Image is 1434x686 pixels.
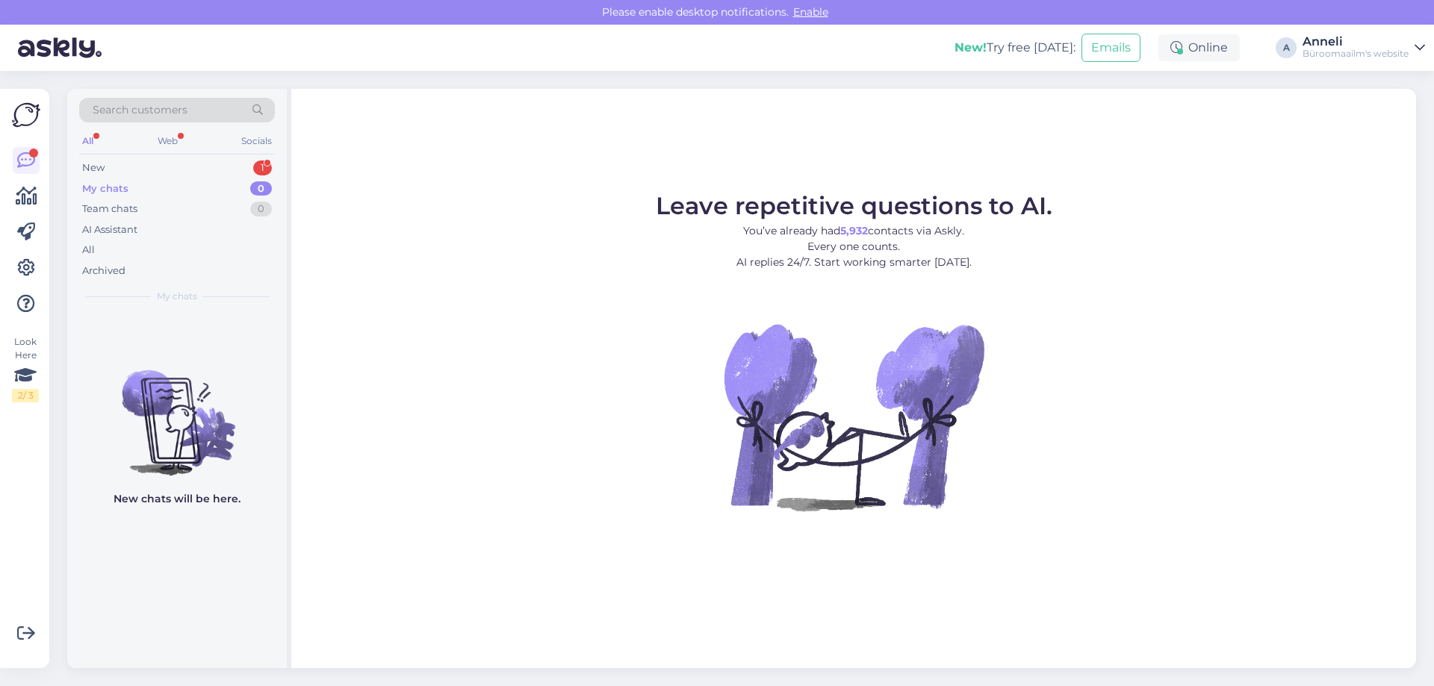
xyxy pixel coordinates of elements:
[1303,36,1409,48] div: Anneli
[82,264,125,278] div: Archived
[250,202,272,216] div: 0
[82,160,105,175] div: New
[82,222,137,237] div: AI Assistant
[67,343,287,478] img: No chats
[155,131,181,151] div: Web
[157,290,197,303] span: My chats
[82,202,137,216] div: Team chats
[1276,37,1297,58] div: A
[1081,34,1140,62] button: Emails
[719,282,988,551] img: No Chat active
[1303,36,1425,60] a: AnneliBüroomaailm's website
[955,39,1075,57] div: Try free [DATE]:
[955,40,987,54] b: New!
[1158,34,1240,61] div: Online
[1303,48,1409,60] div: Büroomaailm's website
[656,223,1052,270] p: You’ve already had contacts via Askly. Every one counts. AI replies 24/7. Start working smarter [...
[253,160,272,175] div: 1
[79,131,96,151] div: All
[840,224,868,237] b: 5,932
[93,102,187,118] span: Search customers
[12,335,39,402] div: Look Here
[789,5,833,19] span: Enable
[12,101,40,129] img: Askly Logo
[12,389,39,402] div: 2 / 3
[238,131,275,151] div: Socials
[250,181,272,196] div: 0
[656,191,1052,220] span: Leave repetitive questions to AI.
[82,181,128,196] div: My chats
[114,491,240,507] p: New chats will be here.
[82,243,95,258] div: All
